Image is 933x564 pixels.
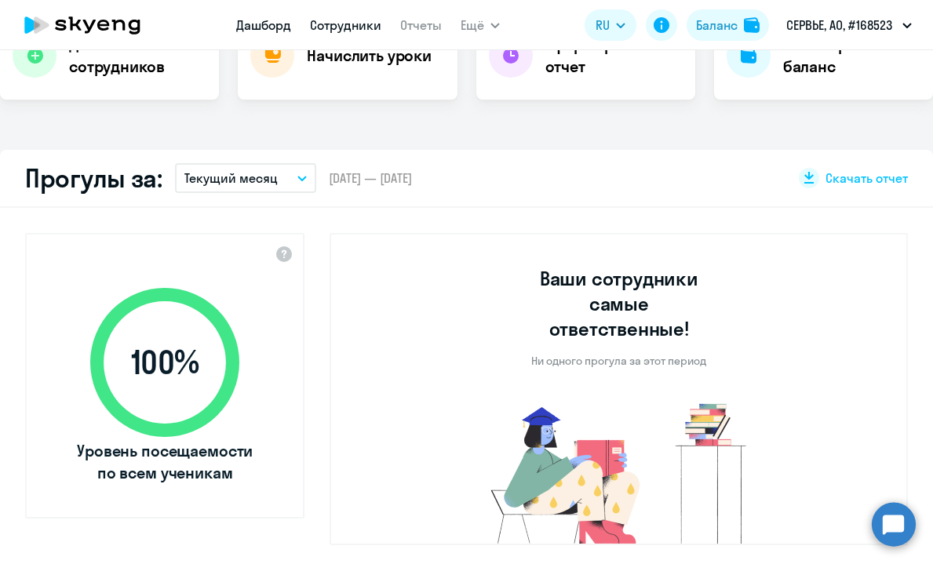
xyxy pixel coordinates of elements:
h2: Прогулы за: [25,162,162,194]
span: RU [596,16,610,35]
span: [DATE] — [DATE] [329,169,412,187]
h4: Посмотреть баланс [783,34,920,78]
span: Ещё [461,16,484,35]
button: RU [585,9,636,41]
h4: Начислить уроки [307,45,432,67]
a: Отчеты [400,17,442,33]
p: Ни одного прогула за этот период [531,354,706,368]
a: Дашборд [236,17,291,33]
img: balance [744,17,760,33]
h4: Сформировать отчет [545,34,683,78]
span: Уровень посещаемости по всем ученикам [75,440,255,484]
span: 100 % [75,344,255,381]
div: Баланс [696,16,738,35]
img: no-truants [461,399,776,544]
a: Сотрудники [310,17,381,33]
h4: Добавить сотрудников [69,34,206,78]
button: Текущий месяц [175,163,316,193]
button: СЕРВЬЕ, АО, #168523 [778,6,920,44]
button: Балансbalance [687,9,769,41]
button: Ещё [461,9,500,41]
p: СЕРВЬЕ, АО, #168523 [786,16,892,35]
p: Текущий месяц [184,169,278,187]
span: Скачать отчет [825,169,908,187]
h3: Ваши сотрудники самые ответственные! [518,266,720,341]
